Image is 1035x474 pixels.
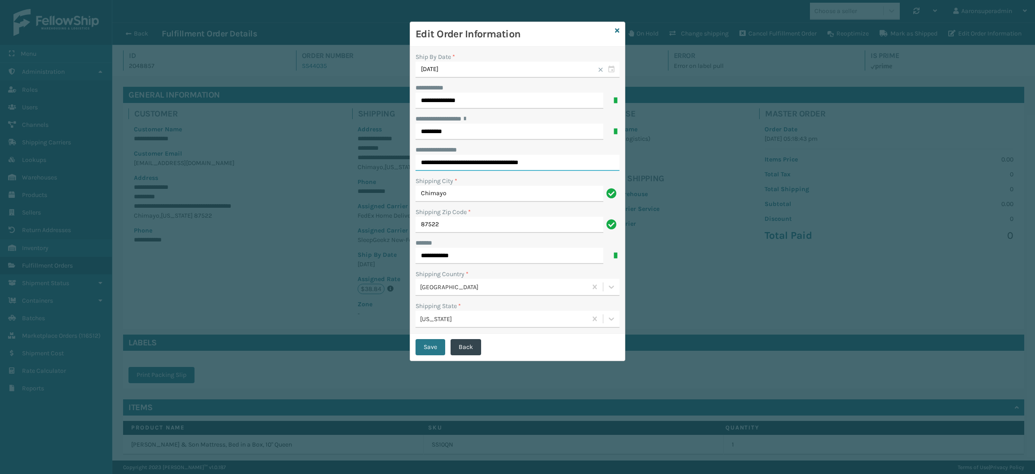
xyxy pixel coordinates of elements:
h3: Edit Order Information [416,27,611,41]
button: Back [451,339,481,355]
label: Shipping City [416,176,457,186]
label: Shipping Zip Code [416,207,471,217]
div: [GEOGRAPHIC_DATA] [420,282,588,291]
button: Save [416,339,445,355]
input: MM/DD/YYYY [416,62,619,78]
label: Ship By Date [416,53,455,61]
div: [US_STATE] [420,314,588,323]
label: Shipping State [416,301,461,311]
label: Shipping Country [416,269,469,279]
